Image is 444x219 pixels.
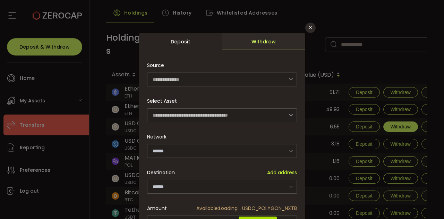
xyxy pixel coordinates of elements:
[147,98,181,104] label: Select Asset
[196,205,219,212] span: Available:
[147,58,164,72] span: Source
[196,205,297,212] span: Loading... USDC_POLYGON_NXTB
[305,23,316,33] button: Close
[147,169,175,176] span: Destination
[139,33,222,50] div: Deposit
[147,205,167,212] span: Amount
[409,186,444,219] iframe: Chat Widget
[222,33,305,50] div: Withdraw
[147,133,171,140] label: Network
[267,169,297,176] span: Add address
